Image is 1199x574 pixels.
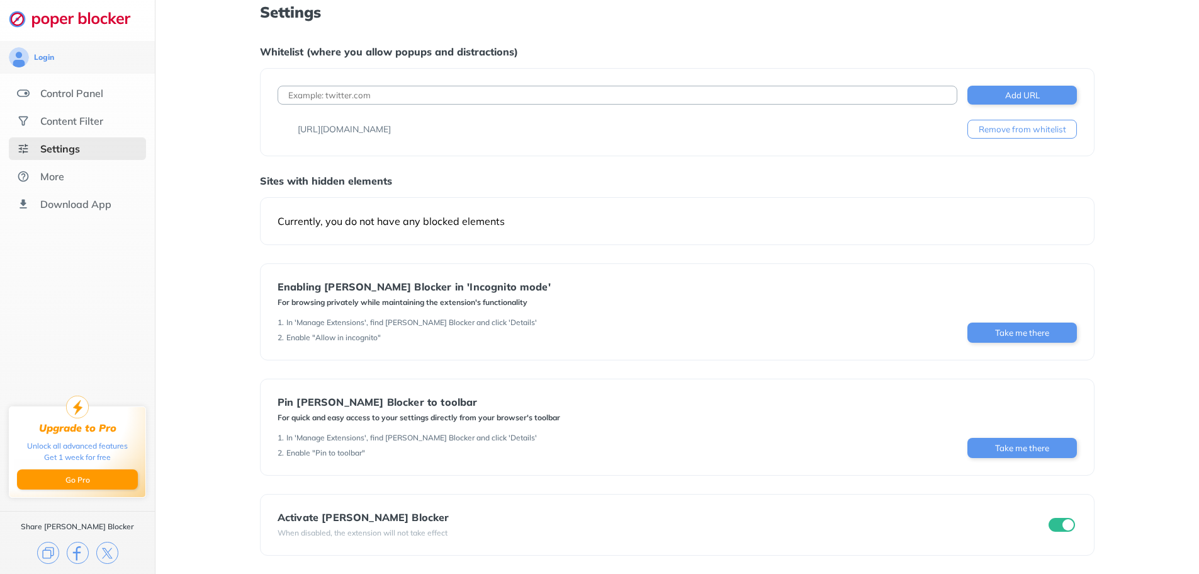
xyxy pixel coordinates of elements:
img: copy.svg [37,542,59,564]
div: Pin [PERSON_NAME] Blocker to toolbar [278,396,560,408]
div: In 'Manage Extensions', find [PERSON_NAME] Blocker and click 'Details' [286,318,537,328]
div: Sites with hidden elements [260,175,1095,187]
div: Currently, you do not have any blocked elements [278,215,1077,227]
div: Enable "Allow in incognito" [286,333,381,343]
img: download-app.svg [17,198,30,210]
div: 2 . [278,448,284,458]
button: Take me there [967,323,1077,343]
div: Download App [40,198,111,210]
img: upgrade-to-pro.svg [66,396,89,418]
button: Add URL [967,86,1077,105]
div: Whitelist (where you allow popups and distractions) [260,45,1095,58]
div: 2 . [278,333,284,343]
div: 1 . [278,433,284,443]
div: Enable "Pin to toolbar" [286,448,365,458]
div: Enabling [PERSON_NAME] Blocker in 'Incognito mode' [278,281,551,292]
div: Activate [PERSON_NAME] Blocker [278,512,449,523]
div: More [40,170,64,183]
h1: Settings [260,4,1095,20]
input: Example: twitter.com [278,86,957,105]
img: social.svg [17,115,30,127]
img: favicons [278,124,288,134]
div: Unlock all advanced features [27,440,128,452]
button: Take me there [967,438,1077,458]
button: Go Pro [17,469,138,490]
img: about.svg [17,170,30,183]
div: Content Filter [40,115,103,127]
div: For quick and easy access to your settings directly from your browser's toolbar [278,413,560,423]
div: Control Panel [40,87,103,100]
img: logo-webpage.svg [9,10,144,28]
div: Login [34,52,54,62]
img: facebook.svg [67,542,89,564]
div: 1 . [278,318,284,328]
img: x.svg [96,542,118,564]
img: features.svg [17,87,30,100]
div: For browsing privately while maintaining the extension's functionality [278,297,551,307]
div: When disabled, the extension will not take effect [278,528,449,538]
div: Settings [40,142,80,155]
img: avatar.svg [9,47,29,67]
div: Get 1 week for free [44,452,111,463]
div: Upgrade to Pro [39,422,116,434]
img: settings-selected.svg [17,142,30,155]
div: Share [PERSON_NAME] Blocker [21,522,134,532]
button: Remove from whitelist [967,120,1077,139]
div: [URL][DOMAIN_NAME] [298,123,391,135]
div: In 'Manage Extensions', find [PERSON_NAME] Blocker and click 'Details' [286,433,537,443]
